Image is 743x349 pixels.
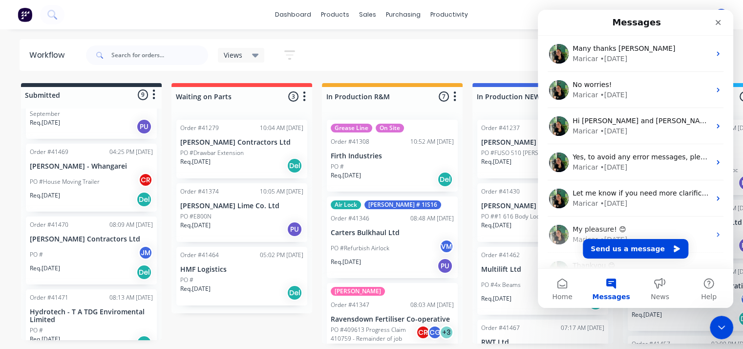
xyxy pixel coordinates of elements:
div: Del [287,285,302,301]
div: Order #4147008:09 AM [DATE][PERSON_NAME] Contractors LtdPO #JMReq.[DATE]Del [26,217,157,284]
p: Req. [DATE] [30,264,60,273]
img: Profile image for Maricar [11,251,31,271]
p: [PERSON_NAME] Lime Co. Ltd [180,202,303,210]
div: Order #41237 [481,124,520,132]
span: Views [224,50,242,60]
a: dashboard [270,7,316,22]
p: HMF Logistics [180,265,303,274]
div: Order #41464 [180,251,219,260]
div: Del [287,158,302,174]
p: Req. [DATE] [632,310,662,319]
div: Grease Line [331,124,372,132]
div: + 3 [439,325,454,340]
img: Profile image for Maricar [11,215,31,235]
p: Ravensdown Fertiliser Co-operative [331,315,454,324]
div: sales [354,7,381,22]
div: • [DATE] [62,225,89,235]
div: CR [138,173,153,187]
p: Hydrotech - T A TDG Enviromental Limited [30,308,153,325]
div: [PERSON_NAME] # 1IS16 [364,200,441,209]
div: Del [437,172,453,187]
div: settings [629,7,666,22]
img: Profile image for Maricar [11,179,31,198]
p: PO #E800N [180,212,212,221]
p: PO #409613 Progress Claim 410759 - Remainder of job [331,326,416,343]
div: Order #4146904:25 PM [DATE][PERSON_NAME] - WhangareiPO #House Moving TrailerCRReq.[DATE]Del [26,144,157,212]
div: Order #41471 [30,293,68,302]
button: News [98,259,147,298]
div: Maricar [35,189,60,199]
span: Help [163,284,179,290]
div: Order #41462 [481,251,520,260]
div: On Site [376,124,404,132]
p: RWT Ltd [481,338,604,347]
p: [PERSON_NAME] Contractors Ltd [180,138,303,147]
p: PO ##3 616 Body Lock and Load Anchorage - September [30,101,153,118]
button: Help [147,259,195,298]
img: Factory [18,7,32,22]
div: Order #41374 [180,187,219,196]
div: 07:17 AM [DATE] [561,324,604,332]
p: Req. [DATE] [481,221,511,230]
div: • [DATE] [62,116,89,127]
p: Firth Industries [331,152,454,160]
div: products [316,7,354,22]
p: PO # [30,326,43,335]
p: PO #4x Beams [481,281,521,289]
div: 05:02 PM [DATE] [260,251,303,260]
div: CG [427,325,442,340]
div: [PERSON_NAME] [331,287,385,296]
div: Order #4146405:02 PM [DATE]HMF LogisticsPO #Req.[DATE]Del [176,247,307,305]
div: PU [136,119,152,134]
div: 10:04 AM [DATE] [260,124,303,132]
p: [PERSON_NAME] - Whangarei [30,162,153,171]
p: [PERSON_NAME] - Whangarei [481,202,604,210]
input: Search for orders... [111,45,208,65]
p: Req. [DATE] [481,157,511,166]
div: Order #4143002:22 PM [DATE][PERSON_NAME] - WhangareiPO ##1 616 Body Lock and Load AnchorageReq.[D... [477,183,608,242]
p: Req. [DATE] [331,258,361,266]
p: Req. [DATE] [481,294,511,303]
p: Req. [DATE] [180,221,211,230]
div: purchasing [381,7,425,22]
div: Air Lock[PERSON_NAME] # 1IS16Order #4134608:48 AM [DATE]Carters Bulkhaul LtdPO #Refurbish Airlock... [327,196,458,278]
iframe: Intercom live chat [538,10,733,308]
div: 08:03 AM [DATE] [410,301,454,309]
span: My pleasure! 😊 [35,216,88,223]
div: Order #4127910:04 AM [DATE][PERSON_NAME] Contractors LtdPO #Drawbar ExtensionReq.[DATE]Del [176,120,307,178]
div: Order #41346 [331,214,369,223]
div: Order #4137410:05 AM [DATE][PERSON_NAME] Lime Co. LtdPO #E800NReq.[DATE]PU [176,183,307,242]
div: Del [136,192,152,207]
p: [PERSON_NAME] Contractors Ltd [30,235,153,243]
div: Order #4146207:12 AM [DATE]Multilift LtdPO #4x BeamsCRReq.[DATE]Del [477,247,608,315]
p: Req. [DATE] [30,191,60,200]
span: News [113,284,131,290]
div: Del [136,264,152,280]
p: PO #Refurbish Airlock [331,244,389,253]
div: PU [287,221,302,237]
div: CR [416,325,430,340]
div: Order #41457 [632,340,670,349]
div: Order #41430 [481,187,520,196]
div: Air Lock [331,200,361,209]
div: productivity [425,7,473,22]
div: 08:48 AM [DATE] [410,214,454,223]
div: Maricar [35,225,60,235]
div: 10:52 AM [DATE] [410,137,454,146]
p: Req. [DATE] [180,284,211,293]
div: Workflow [29,49,69,61]
div: 08:09 AM [DATE] [109,220,153,229]
span: Thankyou 😊 [35,252,77,260]
div: JM [138,245,153,260]
span: Hi [PERSON_NAME] and [PERSON_NAME], I’ll go ahead and close this ticket now. Feel free to reach o... [35,107,527,115]
div: Order #41279 [180,124,219,132]
span: Messages [54,284,92,290]
p: Multilift Ltd [481,265,604,274]
p: Req. [DATE] [30,118,60,127]
div: 04:25 PM [DATE] [109,148,153,156]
